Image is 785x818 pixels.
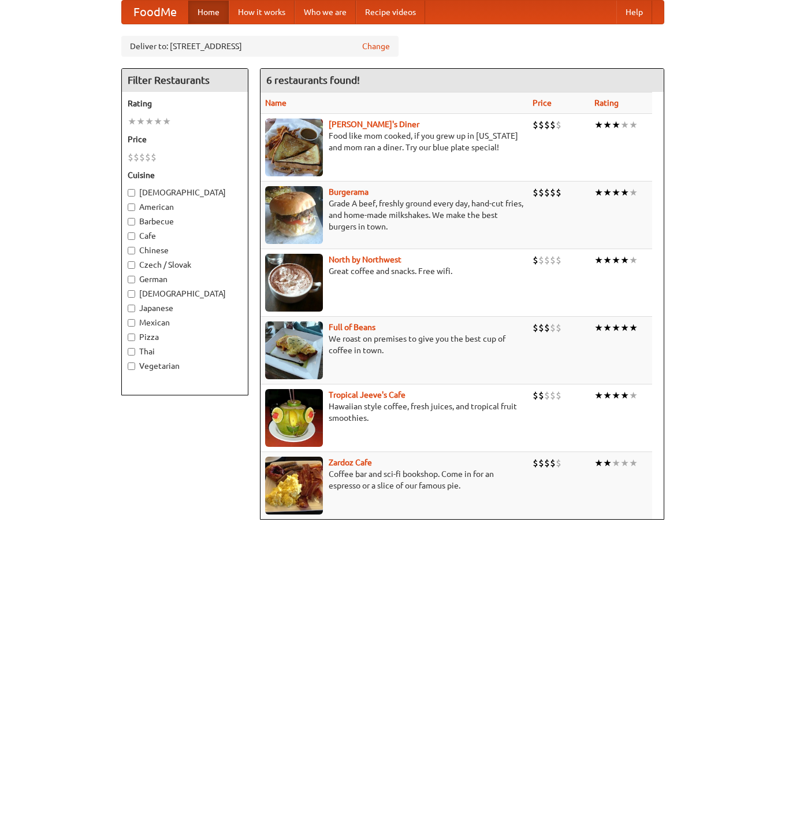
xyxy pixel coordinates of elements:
[533,457,538,469] li: $
[620,389,629,402] li: ★
[265,98,287,108] a: Name
[265,265,523,277] p: Great coffee and snacks. Free wifi.
[265,333,523,356] p: We roast on premises to give you the best cup of coffee in town.
[612,457,620,469] li: ★
[154,115,162,128] li: ★
[128,169,242,181] h5: Cuisine
[544,186,550,199] li: $
[128,346,242,357] label: Thai
[629,457,638,469] li: ★
[128,273,242,285] label: German
[533,389,538,402] li: $
[620,321,629,334] li: ★
[538,186,544,199] li: $
[594,321,603,334] li: ★
[265,254,323,312] img: north.jpg
[128,334,135,341] input: Pizza
[128,98,242,109] h5: Rating
[151,151,157,164] li: $
[603,389,612,402] li: ★
[329,323,375,332] b: Full of Beans
[556,321,561,334] li: $
[538,457,544,469] li: $
[121,36,399,57] div: Deliver to: [STREET_ADDRESS]
[629,254,638,267] li: ★
[362,40,390,52] a: Change
[550,457,556,469] li: $
[544,119,550,131] li: $
[128,201,242,213] label: American
[594,457,603,469] li: ★
[612,186,620,199] li: ★
[128,189,135,197] input: [DEMOGRAPHIC_DATA]
[329,458,372,467] a: Zardoz Cafe
[629,186,638,199] li: ★
[145,151,151,164] li: $
[533,186,538,199] li: $
[128,247,135,254] input: Chinese
[128,115,136,128] li: ★
[265,389,323,447] img: jeeves.jpg
[556,119,561,131] li: $
[128,259,242,271] label: Czech / Slovak
[128,319,135,327] input: Mexican
[620,119,629,131] li: ★
[556,389,561,402] li: $
[122,69,248,92] h4: Filter Restaurants
[556,186,561,199] li: $
[603,254,612,267] li: ★
[603,119,612,131] li: ★
[603,321,612,334] li: ★
[629,119,638,131] li: ★
[538,321,544,334] li: $
[128,362,135,370] input: Vegetarian
[594,186,603,199] li: ★
[356,1,425,24] a: Recipe videos
[594,119,603,131] li: ★
[329,390,405,399] b: Tropical Jeeve's Cafe
[265,186,323,244] img: burgerama.jpg
[128,187,242,198] label: [DEMOGRAPHIC_DATA]
[162,115,171,128] li: ★
[128,151,133,164] li: $
[556,254,561,267] li: $
[229,1,295,24] a: How it works
[538,119,544,131] li: $
[188,1,229,24] a: Home
[265,119,323,176] img: sallys.jpg
[612,321,620,334] li: ★
[128,232,135,240] input: Cafe
[612,389,620,402] li: ★
[612,119,620,131] li: ★
[128,317,242,328] label: Mexican
[329,187,369,197] a: Burgerama
[265,468,523,491] p: Coffee bar and sci-fi bookshop. Come in for an espresso or a slice of our famous pie.
[629,321,638,334] li: ★
[128,348,135,356] input: Thai
[620,254,629,267] li: ★
[550,321,556,334] li: $
[538,254,544,267] li: $
[128,261,135,269] input: Czech / Slovak
[266,75,360,86] ng-pluralize: 6 restaurants found!
[128,331,242,343] label: Pizza
[538,389,544,402] li: $
[533,254,538,267] li: $
[629,389,638,402] li: ★
[616,1,652,24] a: Help
[550,186,556,199] li: $
[603,186,612,199] li: ★
[533,98,552,108] a: Price
[544,457,550,469] li: $
[122,1,188,24] a: FoodMe
[128,305,135,312] input: Japanese
[556,457,561,469] li: $
[329,120,419,129] a: [PERSON_NAME]'s Diner
[544,254,550,267] li: $
[265,198,523,232] p: Grade A beef, freshly ground every day, hand-cut fries, and home-made milkshakes. We make the bes...
[128,203,135,211] input: American
[550,389,556,402] li: $
[544,321,550,334] li: $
